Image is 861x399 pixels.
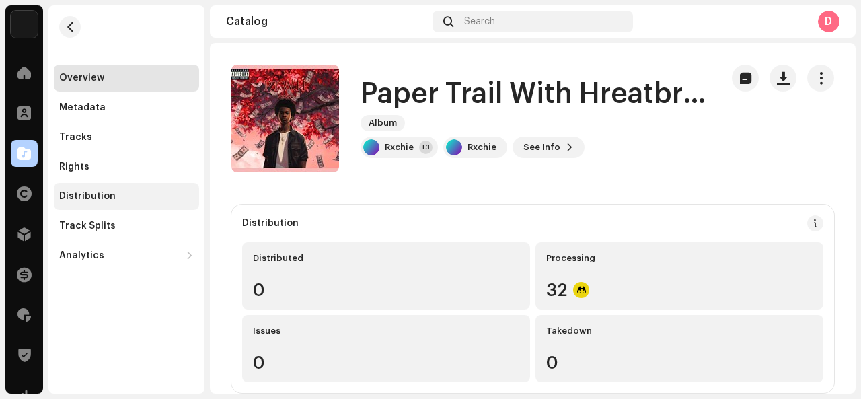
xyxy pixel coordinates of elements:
re-m-nav-item: Metadata [54,94,199,121]
button: See Info [513,137,585,158]
div: Distribution [242,218,299,229]
re-m-nav-item: Rights [54,153,199,180]
re-m-nav-item: Track Splits [54,213,199,240]
div: Tracks [59,132,92,143]
span: Search [464,16,495,27]
div: Distributed [253,253,519,264]
div: D [818,11,839,32]
span: Album [361,115,405,131]
div: Issues [253,326,519,336]
div: Analytics [59,250,104,261]
span: See Info [523,134,560,161]
div: Processing [546,253,813,264]
div: Rxchie [467,142,496,153]
div: Overview [59,73,104,83]
re-m-nav-dropdown: Analytics [54,242,199,269]
re-m-nav-item: Distribution [54,183,199,210]
re-m-nav-item: Tracks [54,124,199,151]
div: Catalog [226,16,427,27]
h1: Paper Trail With Hreatbreaks [361,79,710,110]
div: Distribution [59,191,116,202]
div: Track Splits [59,221,116,231]
div: Takedown [546,326,813,336]
div: Rxchie [385,142,414,153]
re-m-nav-item: Overview [54,65,199,92]
div: Metadata [59,102,106,113]
div: Rights [59,161,89,172]
img: f729c614-9fb7-4848-b58a-1d870abb8325 [11,11,38,38]
div: +3 [419,141,433,154]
